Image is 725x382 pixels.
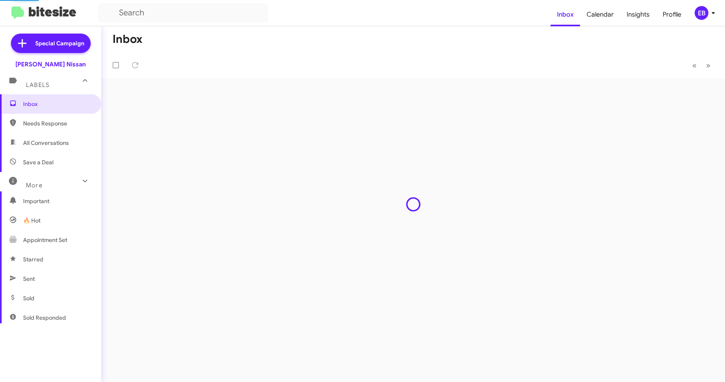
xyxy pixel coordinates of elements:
[23,158,53,166] span: Save a Deal
[688,6,716,20] button: EB
[23,100,92,108] span: Inbox
[620,3,656,26] a: Insights
[15,60,86,68] div: [PERSON_NAME] Nissan
[687,57,702,74] button: Previous
[23,236,67,244] span: Appointment Set
[26,182,43,189] span: More
[23,197,92,205] span: Important
[551,3,580,26] a: Inbox
[580,3,620,26] a: Calendar
[688,57,715,74] nav: Page navigation example
[701,57,715,74] button: Next
[113,33,142,46] h1: Inbox
[35,39,84,47] span: Special Campaign
[23,255,43,263] span: Starred
[23,139,69,147] span: All Conversations
[98,3,268,23] input: Search
[23,294,34,302] span: Sold
[692,60,697,70] span: «
[11,34,91,53] a: Special Campaign
[26,81,49,89] span: Labels
[23,119,92,127] span: Needs Response
[706,60,710,70] span: »
[23,216,40,225] span: 🔥 Hot
[23,275,35,283] span: Sent
[23,314,66,322] span: Sold Responded
[656,3,688,26] a: Profile
[695,6,708,20] div: EB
